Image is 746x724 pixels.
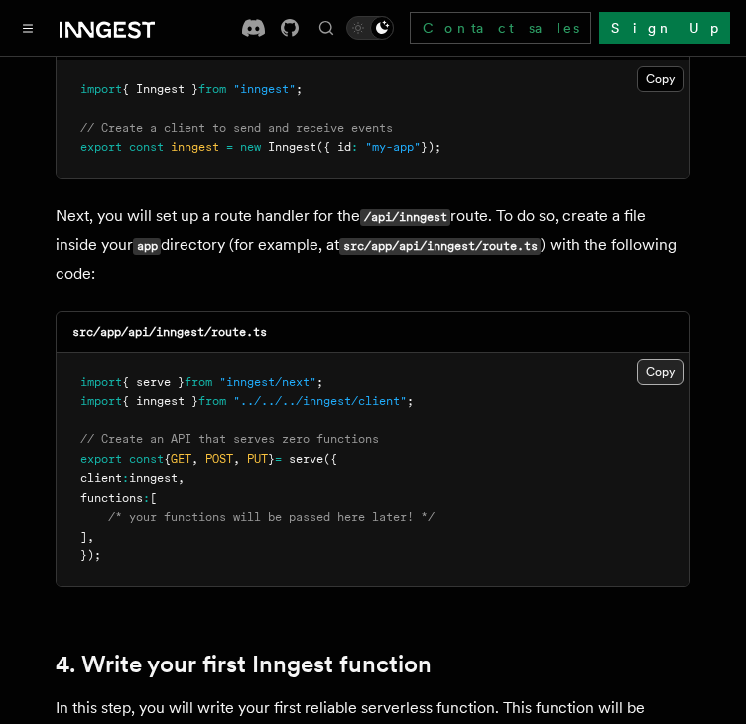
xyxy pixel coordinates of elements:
a: Contact sales [410,12,591,44]
span: export [80,140,122,154]
span: : [351,140,358,154]
span: functions [80,491,143,505]
span: ; [407,394,414,408]
span: from [185,375,212,389]
span: , [233,452,240,466]
span: { serve } [122,375,185,389]
span: POST [205,452,233,466]
span: import [80,375,122,389]
button: Find something... [314,16,338,40]
span: ] [80,530,87,543]
span: ; [316,375,323,389]
span: // Create a client to send and receive events [80,121,393,135]
button: Copy [637,359,684,385]
span: [ [150,491,157,505]
span: from [198,82,226,96]
span: inngest [129,471,178,485]
span: "../../../inngest/client" [233,394,407,408]
a: 4. Write your first Inngest function [56,651,432,678]
span: = [275,452,282,466]
p: Next, you will set up a route handler for the route. To do so, create a file inside your director... [56,202,690,288]
span: const [129,140,164,154]
span: new [240,140,261,154]
span: import [80,82,122,96]
span: from [198,394,226,408]
code: src/app/api/inngest/route.ts [339,238,541,255]
span: { [164,452,171,466]
span: }); [421,140,441,154]
span: : [122,471,129,485]
span: GET [171,452,191,466]
span: "inngest/next" [219,375,316,389]
span: /* your functions will be passed here later! */ [108,510,435,524]
span: serve [289,452,323,466]
span: = [226,140,233,154]
button: Toggle navigation [16,16,40,40]
span: export [80,452,122,466]
span: "inngest" [233,82,296,96]
span: Inngest [268,140,316,154]
span: ; [296,82,303,96]
span: "my-app" [365,140,421,154]
span: , [191,452,198,466]
span: import [80,394,122,408]
span: ({ [323,452,337,466]
span: }); [80,548,101,562]
span: : [143,491,150,505]
span: { Inngest } [122,82,198,96]
span: PUT [247,452,268,466]
span: const [129,452,164,466]
span: client [80,471,122,485]
span: { inngest } [122,394,198,408]
span: // Create an API that serves zero functions [80,432,379,446]
span: inngest [171,140,219,154]
code: app [133,238,161,255]
span: ({ id [316,140,351,154]
span: , [87,530,94,543]
button: Copy [637,66,684,92]
span: } [268,452,275,466]
span: , [178,471,185,485]
code: src/app/api/inngest/route.ts [72,325,267,339]
code: /api/inngest [360,209,450,226]
button: Toggle dark mode [346,16,394,40]
a: Sign Up [599,12,730,44]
